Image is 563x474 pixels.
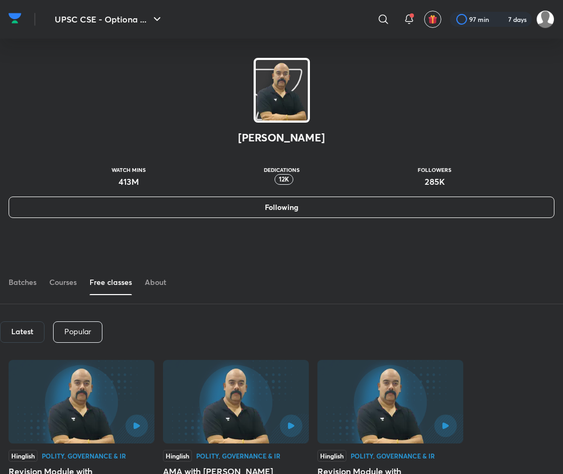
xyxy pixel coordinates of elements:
a: Batches [9,269,36,295]
a: About [145,269,166,295]
button: UPSC CSE - Optiona ... [48,9,170,30]
div: Polity, Governance & IR [42,453,126,459]
img: avatar [428,14,438,24]
p: Watch mins [112,167,146,173]
button: avatar [424,11,441,28]
div: Hinglish [317,450,346,462]
p: 413M [112,175,146,188]
a: Courses [49,269,77,295]
img: Company Logo [9,10,21,26]
img: icon [256,60,308,121]
span: Following [265,202,298,213]
a: Free classes [90,269,132,295]
a: Company Logo [9,10,21,29]
div: Polity, Governance & IR [196,453,280,459]
div: About [145,277,166,288]
div: Polity, Governance & IR [351,453,435,459]
div: Free classes [90,277,132,288]
img: Amrendra sharma [536,10,554,28]
div: Hinglish [9,450,38,462]
img: class [256,62,308,133]
h6: Latest [11,327,33,336]
p: Dedications [264,167,300,173]
p: 285K [418,175,451,188]
img: streak [495,14,506,25]
button: Following [9,197,554,218]
img: educator badge2 [264,175,277,188]
p: 12K [279,176,289,183]
div: Hinglish [163,450,192,462]
h2: [PERSON_NAME] [238,131,324,144]
img: educator badge1 [272,175,285,188]
div: Courses [49,277,77,288]
div: Batches [9,277,36,288]
p: Popular [64,327,91,336]
p: Followers [418,167,451,173]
